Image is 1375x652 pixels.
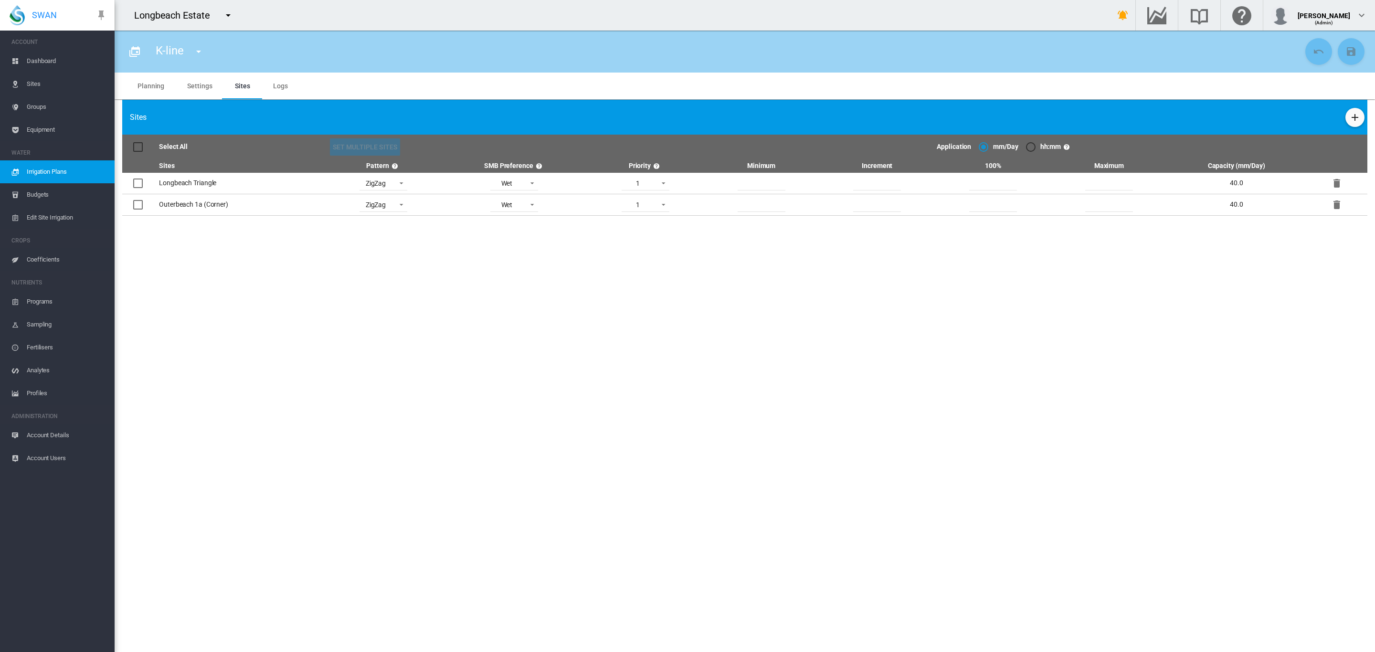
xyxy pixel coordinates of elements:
td: 40.0 [1167,173,1306,194]
md-icon: Click here for help [1230,10,1253,21]
md-icon: icon-plus [1349,112,1361,123]
span: WATER [11,145,107,160]
span: Equipment [27,118,107,141]
th: Maximum [1051,159,1167,173]
span: (Admin) [1315,20,1333,25]
md-icon: icon-bell-ring [1117,10,1129,21]
span: SWAN [32,9,57,21]
md-icon: icon-calendar-multiple [129,46,140,57]
div: [PERSON_NAME] [1298,7,1350,17]
button: Set Multiple Sites [330,138,401,156]
th: Increment [819,159,935,173]
span: Coefficients [27,248,107,271]
span: Fertilisers [27,336,107,359]
div: Wet [501,179,513,187]
button: Save Changes [1338,38,1364,65]
md-tab-item: Settings [176,73,223,99]
md-tab-item: Sites [223,73,262,99]
td: 40.0 [1167,194,1306,216]
span: Dashboard [27,50,107,73]
img: SWAN-Landscape-Logo-Colour-drop.png [10,5,25,25]
md-icon: icon-chevron-down [1356,10,1367,21]
div: ZigZag [366,201,386,209]
button: Click to go to full list of plans [125,42,144,61]
span: Analytes [27,359,107,382]
span: Account Details [27,424,107,447]
md-icon: icon-menu-down [222,10,234,21]
span: CROPS [11,233,107,248]
span: Programs [27,290,107,313]
th: Sites [159,159,325,173]
td: Outerbeach 1a (Corner) [159,194,325,216]
button: icon-menu-down [219,6,238,25]
md-tab-item: Planning [126,73,176,99]
md-icon: icon-menu-down [193,46,204,57]
md-icon: icon-delete [1331,199,1343,210]
md-icon: icon-help-circle [651,160,662,172]
span: Account Users [27,447,107,470]
div: ZigZag [366,179,386,187]
button: Add Site [1345,108,1364,127]
md-icon: icon-help-circle [533,160,545,172]
span: Sampling [27,313,107,336]
td: Longbeach Triangle [159,173,325,194]
span: NUTRIENTS [11,275,107,290]
th: Use the checkboxes to select multiple sites, then click here to update their settings [326,135,704,159]
span: Profiles [27,382,107,405]
md-icon: Go to the Data Hub [1145,10,1168,21]
th: Priority [587,159,703,173]
th: Select All [159,135,325,159]
div: K-line [147,38,220,65]
span: Logs [273,82,288,90]
span: Groups [27,95,107,118]
th: As per latest configuration in Site>Settings>Water [1167,159,1306,173]
th: SMB Preference [441,159,587,173]
div: 1 [636,201,640,209]
button: Remove [1327,195,1346,214]
img: profile.jpg [1271,6,1290,25]
span: Budgets [27,183,107,206]
th: 100% [935,159,1051,173]
span: Sites [130,112,147,123]
md-icon: icon-pin [95,10,107,21]
button: Cancel Changes [1305,38,1332,65]
md-icon: icon-undo [1313,46,1324,57]
label: Application [937,142,971,152]
button: icon-menu-down [189,42,208,61]
md-icon: icon-help-circle [389,160,401,172]
md-icon: Search the knowledge base [1188,10,1211,21]
md-icon: icon-help-circle [1061,141,1072,153]
span: ACCOUNT [11,34,107,50]
md-radio-button: mm/Day [979,142,1018,152]
div: 1 [636,179,640,187]
button: Remove [1327,174,1346,193]
th: Pattern [326,159,442,173]
button: icon-bell-ring [1113,6,1132,25]
div: Longbeach Estate [134,9,218,22]
span: ADMINISTRATION [11,409,107,424]
md-icon: icon-content-save [1345,46,1357,57]
span: Sites [27,73,107,95]
span: Irrigation Plans [27,160,107,183]
th: Minimum [703,159,819,173]
md-radio-button: hh:mm [1026,142,1061,152]
div: Wet [501,201,513,209]
md-icon: icon-delete [1331,178,1343,189]
span: Edit Site Irrigation [27,206,107,229]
